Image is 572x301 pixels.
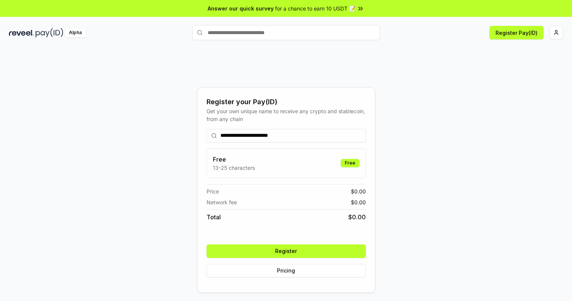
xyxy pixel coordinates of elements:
[207,213,221,222] span: Total
[65,28,86,37] div: Alpha
[207,198,237,206] span: Network fee
[490,26,544,39] button: Register Pay(ID)
[36,28,63,37] img: pay_id
[207,244,366,258] button: Register
[9,28,34,37] img: reveel_dark
[275,4,355,12] span: for a chance to earn 10 USDT 📝
[351,187,366,195] span: $ 0.00
[351,198,366,206] span: $ 0.00
[213,164,255,172] p: 13-25 characters
[207,187,219,195] span: Price
[348,213,366,222] span: $ 0.00
[207,264,366,277] button: Pricing
[207,107,366,123] div: Get your own unique name to receive any crypto and stablecoin, from any chain
[208,4,274,12] span: Answer our quick survey
[341,159,359,167] div: Free
[207,97,366,107] div: Register your Pay(ID)
[213,155,255,164] h3: Free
